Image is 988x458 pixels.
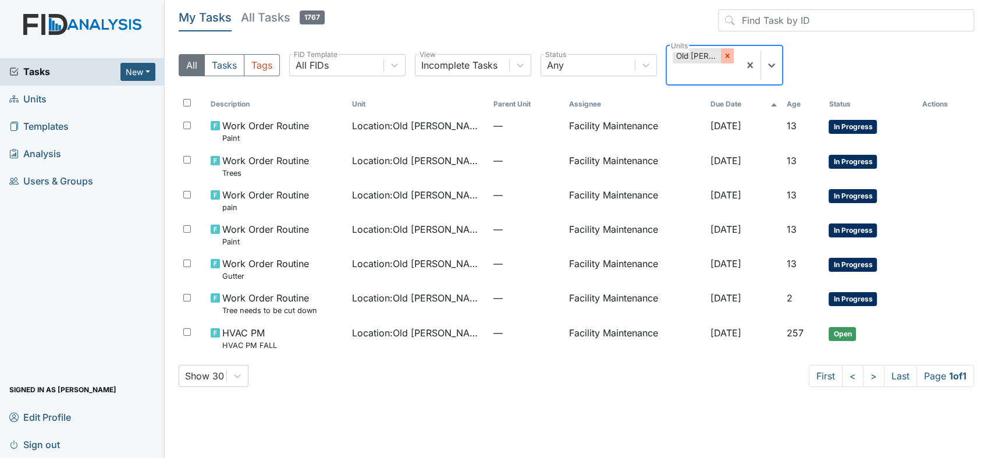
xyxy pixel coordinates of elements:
[222,202,309,213] small: pain
[206,94,347,114] th: Toggle SortBy
[493,188,560,202] span: —
[179,9,232,26] h5: My Tasks
[884,365,917,387] a: Last
[829,223,877,237] span: In Progress
[352,222,484,236] span: Location : Old [PERSON_NAME].
[787,258,797,269] span: 13
[710,223,741,235] span: [DATE]
[787,120,797,132] span: 13
[710,327,741,339] span: [DATE]
[222,168,309,179] small: Trees
[222,326,277,351] span: HVAC PM HVAC PM FALL
[9,381,116,399] span: Signed in as [PERSON_NAME]
[564,114,705,148] td: Facility Maintenance
[949,370,966,382] strong: 1 of 1
[564,252,705,286] td: Facility Maintenance
[710,258,741,269] span: [DATE]
[787,292,792,304] span: 2
[9,408,71,426] span: Edit Profile
[9,90,47,108] span: Units
[222,119,309,144] span: Work Order Routine Paint
[787,155,797,166] span: 13
[347,94,489,114] th: Toggle SortBy
[222,340,277,351] small: HVAC PM FALL
[222,236,309,247] small: Paint
[564,183,705,218] td: Facility Maintenance
[222,291,317,316] span: Work Order Routine Tree needs to be cut down
[222,188,309,213] span: Work Order Routine pain
[241,9,325,26] h5: All Tasks
[782,94,824,114] th: Toggle SortBy
[710,292,741,304] span: [DATE]
[9,65,120,79] a: Tasks
[185,369,224,383] div: Show 30
[710,120,741,132] span: [DATE]
[564,94,705,114] th: Assignee
[673,48,721,63] div: Old [PERSON_NAME].
[352,119,484,133] span: Location : Old [PERSON_NAME].
[493,326,560,340] span: —
[352,188,484,202] span: Location : Old [PERSON_NAME].
[842,365,863,387] a: <
[352,257,484,271] span: Location : Old [PERSON_NAME].
[222,154,309,179] span: Work Order Routine Trees
[493,291,560,305] span: —
[9,435,60,453] span: Sign out
[809,365,974,387] nav: task-pagination
[829,258,877,272] span: In Progress
[710,189,741,201] span: [DATE]
[493,119,560,133] span: —
[493,222,560,236] span: —
[183,99,191,106] input: Toggle All Rows Selected
[120,63,155,81] button: New
[204,54,244,76] button: Tasks
[244,54,280,76] button: Tags
[179,54,280,76] div: Type filter
[222,133,309,144] small: Paint
[787,223,797,235] span: 13
[829,189,877,203] span: In Progress
[9,118,69,136] span: Templates
[829,292,877,306] span: In Progress
[787,327,804,339] span: 257
[493,257,560,271] span: —
[863,365,884,387] a: >
[296,58,329,72] div: All FIDs
[829,120,877,134] span: In Progress
[222,257,309,282] span: Work Order Routine Gutter
[916,365,974,387] span: Page
[564,149,705,183] td: Facility Maintenance
[710,155,741,166] span: [DATE]
[547,58,564,72] div: Any
[787,189,797,201] span: 13
[222,305,317,316] small: Tree needs to be cut down
[352,154,484,168] span: Location : Old [PERSON_NAME].
[705,94,781,114] th: Toggle SortBy
[918,94,974,114] th: Actions
[300,10,325,24] span: 1767
[9,145,61,163] span: Analysis
[352,326,484,340] span: Location : Old [PERSON_NAME].
[824,94,917,114] th: Toggle SortBy
[493,154,560,168] span: —
[564,286,705,321] td: Facility Maintenance
[9,172,93,190] span: Users & Groups
[564,321,705,356] td: Facility Maintenance
[809,365,843,387] a: First
[718,9,974,31] input: Find Task by ID
[222,222,309,247] span: Work Order Routine Paint
[489,94,564,114] th: Toggle SortBy
[222,271,309,282] small: Gutter
[829,155,877,169] span: In Progress
[352,291,484,305] span: Location : Old [PERSON_NAME].
[564,218,705,252] td: Facility Maintenance
[829,327,856,341] span: Open
[179,54,205,76] button: All
[421,58,497,72] div: Incomplete Tasks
